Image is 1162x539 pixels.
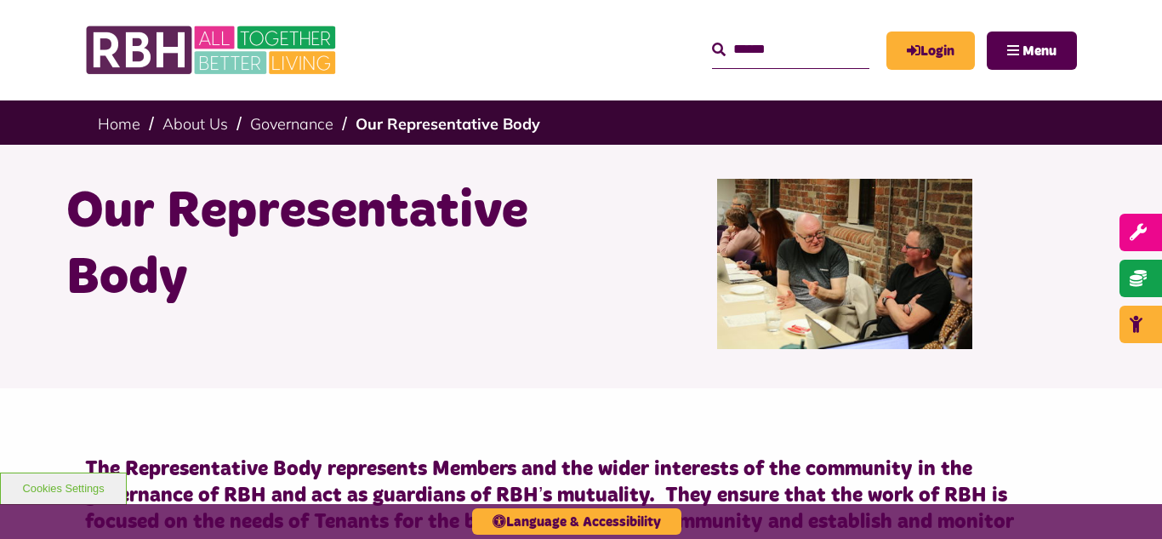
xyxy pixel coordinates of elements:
button: Navigation [987,32,1077,70]
iframe: Netcall Web Assistant for live chat [1085,462,1162,539]
span: Menu [1022,44,1057,58]
img: Rep Body [717,179,972,349]
img: RBH [85,17,340,83]
h1: Our Representative Body [66,179,568,312]
a: MyRBH [886,32,975,70]
button: Language & Accessibility [472,508,681,535]
a: Governance [250,114,333,134]
a: Our Representative Body [356,114,540,134]
a: Home [98,114,140,134]
input: Search [712,32,869,68]
a: About Us [162,114,228,134]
